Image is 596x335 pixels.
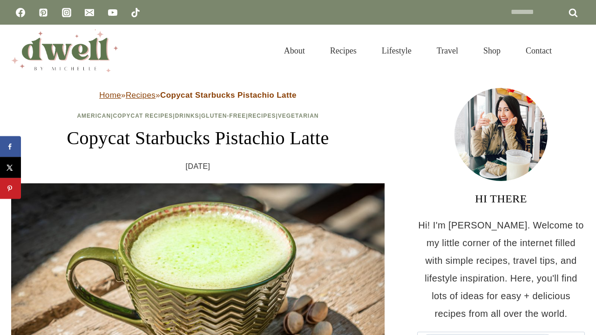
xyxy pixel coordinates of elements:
h1: Copycat Starbucks Pistachio Latte [11,124,385,152]
img: DWELL by michelle [11,29,118,72]
a: Recipes [248,113,276,119]
a: Email [80,3,99,22]
h3: HI THERE [417,190,585,207]
a: Lifestyle [369,34,424,67]
a: American [77,113,111,119]
span: » » [99,91,297,100]
span: | | | | | [77,113,318,119]
a: Recipes [318,34,369,67]
a: Pinterest [34,3,53,22]
a: Contact [513,34,564,67]
a: TikTok [126,3,145,22]
a: YouTube [103,3,122,22]
a: Home [99,91,121,100]
a: Facebook [11,3,30,22]
a: Drinks [175,113,199,119]
time: [DATE] [186,160,210,174]
a: Vegetarian [278,113,319,119]
a: Shop [471,34,513,67]
a: Instagram [57,3,76,22]
nav: Primary Navigation [271,34,564,67]
a: Gluten-Free [201,113,246,119]
a: Travel [424,34,471,67]
a: Recipes [126,91,156,100]
a: Copycat Recipes [113,113,173,119]
p: Hi! I'm [PERSON_NAME]. Welcome to my little corner of the internet filled with simple recipes, tr... [417,216,585,322]
a: About [271,34,318,67]
button: View Search Form [569,43,585,59]
strong: Copycat Starbucks Pistachio Latte [160,91,297,100]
